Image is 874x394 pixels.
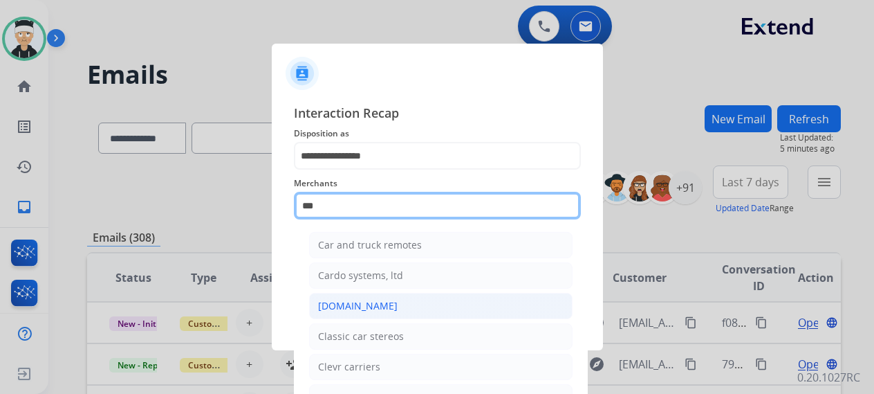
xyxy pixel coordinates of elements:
[286,57,319,90] img: contactIcon
[294,125,581,142] span: Disposition as
[318,299,398,313] div: [DOMAIN_NAME]
[797,369,860,386] p: 0.20.1027RC
[318,330,404,343] div: Classic car stereos
[294,175,581,192] span: Merchants
[318,360,380,374] div: Clevr carriers
[318,269,403,283] div: Cardo systems, ltd
[318,238,422,252] div: Car and truck remotes
[294,103,581,125] span: Interaction Recap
